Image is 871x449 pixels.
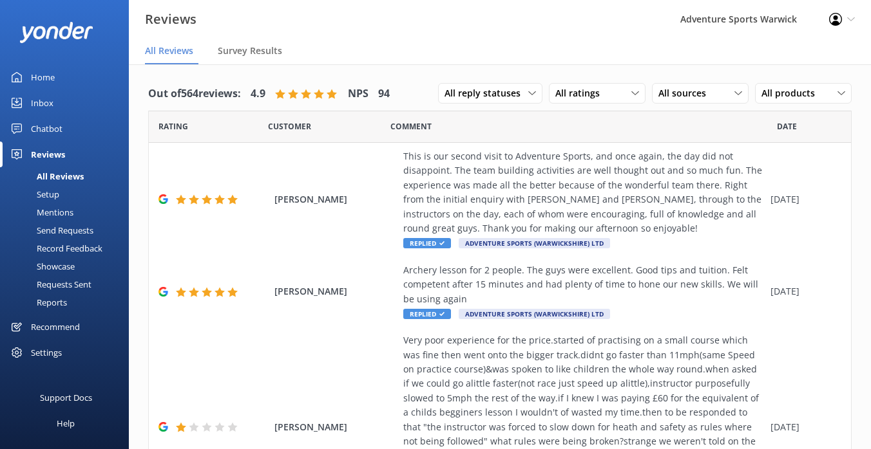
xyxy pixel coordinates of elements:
div: Support Docs [40,385,92,410]
span: All Reviews [145,44,193,57]
span: Date [158,120,188,133]
span: [PERSON_NAME] [274,284,397,298]
a: Requests Sent [8,275,129,293]
span: All products [761,86,823,100]
a: Send Requests [8,221,129,239]
span: Adventure Sports (Warwickshire) Ltd [459,238,610,248]
span: Adventure Sports (Warwickshire) Ltd [459,309,610,319]
div: Reports [8,293,67,311]
span: All ratings [555,86,608,100]
div: [DATE] [770,284,835,298]
h4: Out of 564 reviews: [148,86,241,102]
a: Setup [8,185,129,203]
span: All reply statuses [445,86,528,100]
span: All sources [658,86,714,100]
div: Help [57,410,75,436]
a: Reports [8,293,129,311]
div: Setup [8,185,59,203]
div: Settings [31,340,62,365]
div: Home [31,64,55,90]
a: Record Feedback [8,239,129,257]
h4: 94 [378,86,390,102]
div: Requests Sent [8,275,91,293]
a: All Reviews [8,167,129,185]
div: Showcase [8,257,75,275]
div: Chatbot [31,116,62,142]
div: Recommend [31,314,80,340]
h4: 4.9 [251,86,265,102]
div: Archery lesson for 2 people. The guys were excellent. Good tips and tuition. Felt competent after... [403,263,764,306]
span: [PERSON_NAME] [274,192,397,206]
div: Reviews [31,142,65,167]
h3: Reviews [145,9,196,30]
div: Inbox [31,90,53,116]
span: Question [390,120,432,133]
span: Date [268,120,311,133]
a: Mentions [8,203,129,221]
div: [DATE] [770,420,835,434]
span: Replied [403,238,451,248]
span: [PERSON_NAME] [274,420,397,434]
img: yonder-white-logo.png [19,22,93,43]
span: Replied [403,309,451,319]
div: All Reviews [8,167,84,185]
a: Showcase [8,257,129,275]
div: Mentions [8,203,73,221]
span: Survey Results [218,44,282,57]
div: Send Requests [8,221,93,239]
span: Date [777,120,797,133]
div: This is our second visit to Adventure Sports, and once again, the day did not disappoint. The tea... [403,149,764,235]
div: [DATE] [770,192,835,206]
div: Record Feedback [8,239,102,257]
h4: NPS [348,86,368,102]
